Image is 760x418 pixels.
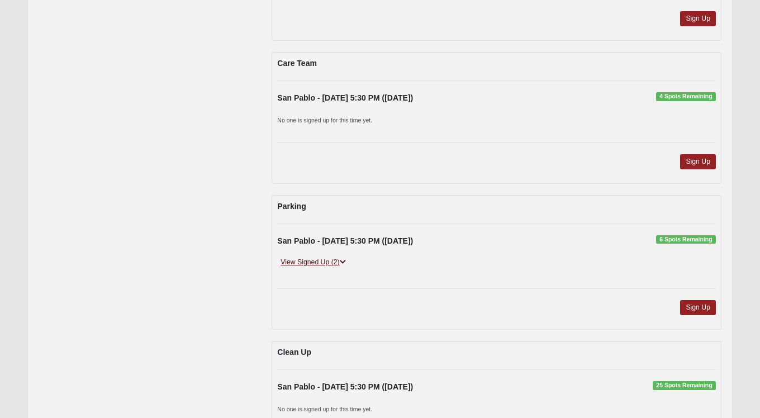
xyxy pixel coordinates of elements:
[656,92,716,101] span: 4 Spots Remaining
[680,154,716,169] a: Sign Up
[277,348,311,357] strong: Clean Up
[277,406,372,412] small: No one is signed up for this time yet.
[277,256,349,268] a: View Signed Up (2)
[653,381,716,390] span: 25 Spots Remaining
[680,11,716,26] a: Sign Up
[277,93,413,102] strong: San Pablo - [DATE] 5:30 PM ([DATE])
[277,117,372,123] small: No one is signed up for this time yet.
[277,202,306,211] strong: Parking
[277,59,317,68] strong: Care Team
[656,235,716,244] span: 6 Spots Remaining
[680,300,716,315] a: Sign Up
[277,382,413,391] strong: San Pablo - [DATE] 5:30 PM ([DATE])
[277,236,413,245] strong: San Pablo - [DATE] 5:30 PM ([DATE])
